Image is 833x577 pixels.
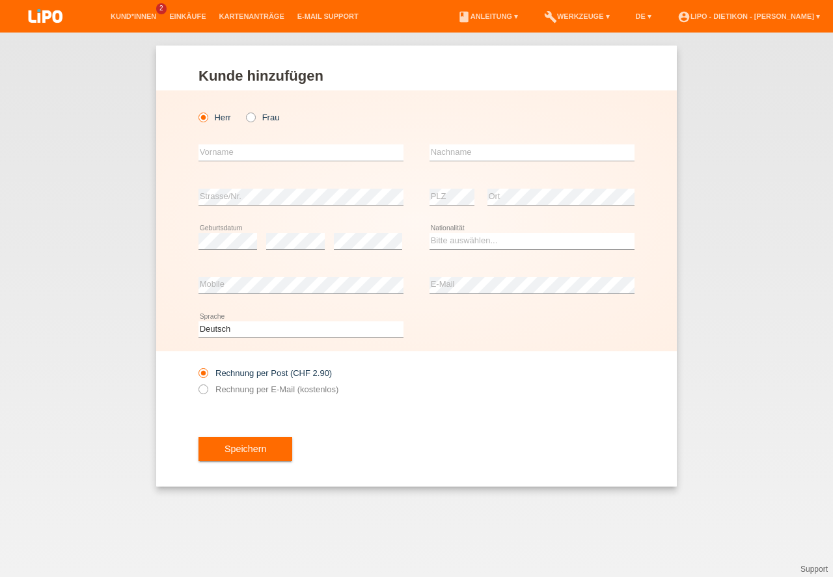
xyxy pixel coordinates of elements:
[104,12,163,20] a: Kund*innen
[198,113,207,121] input: Herr
[457,10,471,23] i: book
[246,113,254,121] input: Frau
[198,368,332,378] label: Rechnung per Post (CHF 2.90)
[800,565,828,574] a: Support
[198,384,338,394] label: Rechnung per E-Mail (kostenlos)
[198,384,207,401] input: Rechnung per E-Mail (kostenlos)
[198,68,635,84] h1: Kunde hinzufügen
[451,12,525,20] a: bookAnleitung ▾
[671,12,826,20] a: account_circleLIPO - Dietikon - [PERSON_NAME] ▾
[677,10,690,23] i: account_circle
[538,12,616,20] a: buildWerkzeuge ▾
[246,113,279,122] label: Frau
[629,12,658,20] a: DE ▾
[198,368,207,384] input: Rechnung per Post (CHF 2.90)
[225,444,266,454] span: Speichern
[163,12,212,20] a: Einkäufe
[213,12,291,20] a: Kartenanträge
[198,113,231,122] label: Herr
[156,3,167,14] span: 2
[291,12,365,20] a: E-Mail Support
[198,437,292,462] button: Speichern
[544,10,557,23] i: build
[13,27,78,36] a: LIPO pay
